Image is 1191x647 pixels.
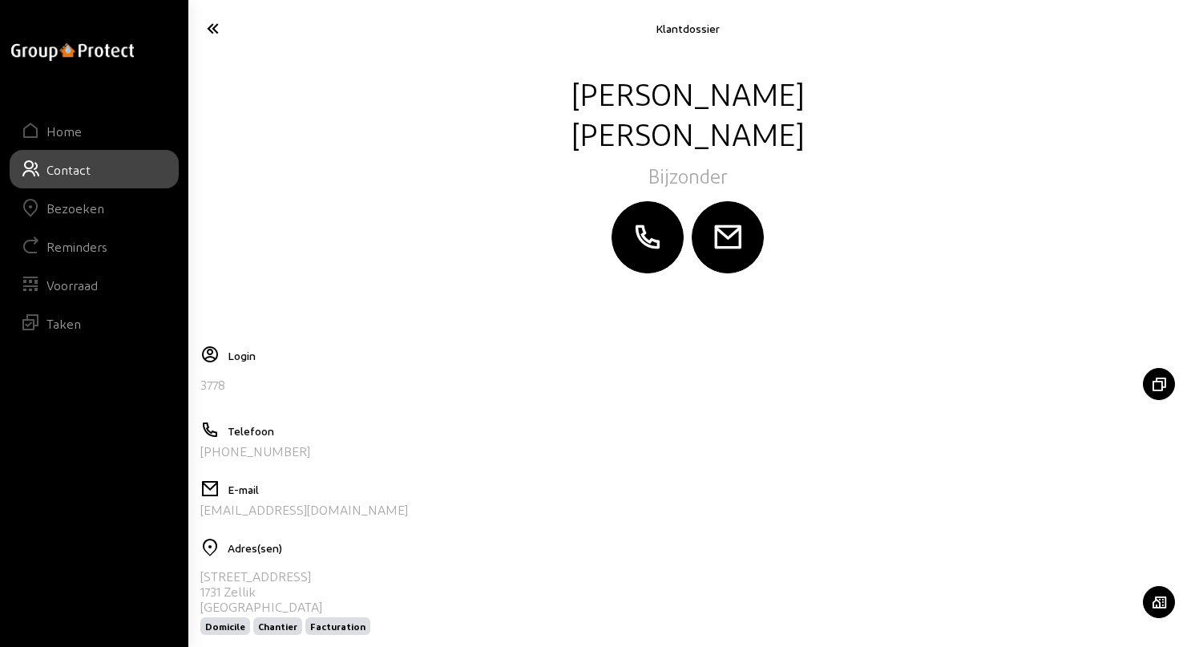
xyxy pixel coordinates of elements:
[228,483,1175,496] h5: E-mail
[258,621,297,632] span: Chantier
[310,621,365,632] span: Facturation
[352,22,1023,35] div: Klantdossier
[228,541,1175,555] h5: Adres(sen)
[10,304,179,342] a: Taken
[200,113,1175,153] div: [PERSON_NAME]
[46,239,107,254] div: Reminders
[200,377,225,392] div: 3778
[200,73,1175,113] div: [PERSON_NAME]
[46,162,91,177] div: Contact
[10,111,179,150] a: Home
[200,164,1175,187] div: Bijzonder
[200,584,373,599] div: 1731 Zellik
[205,621,245,632] span: Domicile
[46,316,81,331] div: Taken
[46,123,82,139] div: Home
[200,568,373,584] div: [STREET_ADDRESS]
[10,188,179,227] a: Bezoeken
[200,443,310,459] div: [PHONE_NUMBER]
[46,277,98,293] div: Voorraad
[228,349,1175,362] h5: Login
[200,502,408,517] div: [EMAIL_ADDRESS][DOMAIN_NAME]
[200,599,373,614] div: [GEOGRAPHIC_DATA]
[11,43,134,61] img: logo-oneline.png
[10,265,179,304] a: Voorraad
[10,227,179,265] a: Reminders
[10,150,179,188] a: Contact
[46,200,104,216] div: Bezoeken
[228,424,1175,438] h5: Telefoon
